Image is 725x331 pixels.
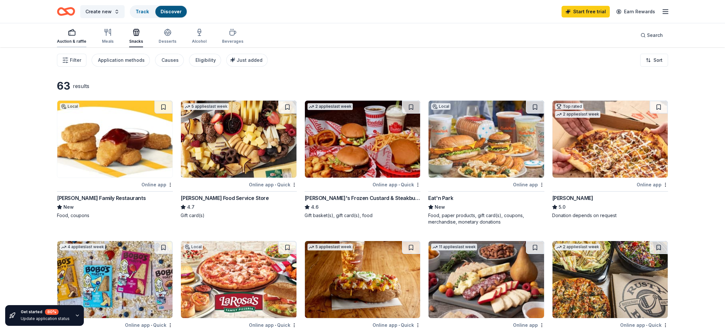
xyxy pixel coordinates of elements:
img: Image for Rusty Bucket [552,241,668,318]
div: Update application status [21,316,70,321]
button: Alcohol [192,26,206,47]
a: Start free trial [562,6,610,17]
div: 80 % [45,309,59,315]
div: Local [60,103,79,110]
span: Create new [85,8,112,16]
button: Create new [80,5,125,18]
div: Online app [141,181,173,189]
span: Just added [237,57,262,63]
div: Eligibility [195,56,216,64]
button: Application methods [92,54,150,67]
div: Meals [102,39,114,44]
div: Causes [162,56,179,64]
a: Image for Eat'n ParkLocalOnline appEat'n ParkNewFood, paper products, gift card(s), coupons, merc... [428,100,544,225]
div: [PERSON_NAME] Food Service Store [181,194,269,202]
div: [PERSON_NAME]'s Frozen Custard & Steakburgers [305,194,420,202]
div: Gift card(s) [181,212,296,219]
button: Eligibility [189,54,221,67]
a: Image for Gordon Food Service Store5 applieslast weekOnline app•Quick[PERSON_NAME] Food Service S... [181,100,296,219]
button: Auction & raffle [57,26,86,47]
div: Donation depends on request [552,212,668,219]
div: Gift basket(s), gift card(s), food [305,212,420,219]
img: Image for Freddy's Frozen Custard & Steakburgers [305,101,420,178]
span: • [646,323,647,328]
button: Causes [155,54,184,67]
div: 2 applies last week [555,111,600,118]
a: Home [57,4,75,19]
div: Alcohol [192,39,206,44]
div: Online app Quick [249,181,297,189]
a: Image for Freddy's Frozen Custard & Steakburgers2 applieslast weekOnline app•Quick[PERSON_NAME]'s... [305,100,420,219]
div: Local [431,103,451,110]
span: 5.0 [559,203,565,211]
span: • [398,323,400,328]
div: 2 applies last week [307,103,353,110]
div: Local [184,244,203,250]
div: Eat'n Park [428,194,453,202]
a: Discover [161,9,182,14]
button: Meals [102,26,114,47]
button: Sort [640,54,668,67]
button: Filter [57,54,86,67]
div: 5 applies last week [184,103,229,110]
div: Online app Quick [373,321,420,329]
div: 4 applies last week [60,244,105,250]
div: Application methods [98,56,145,64]
span: • [151,323,152,328]
div: Desserts [159,39,176,44]
div: 2 applies last week [555,244,600,250]
div: Food, paper products, gift card(s), coupons, merchandise, monetary donations [428,212,544,225]
div: Food, coupons [57,212,173,219]
span: Search [647,31,663,39]
div: Top rated [555,103,583,110]
div: Snacks [129,39,143,44]
div: Online app [637,181,668,189]
div: 63 [57,80,70,93]
button: TrackDiscover [130,5,187,18]
span: Filter [70,56,81,64]
button: Snacks [129,26,143,47]
div: results [73,82,89,90]
div: Online app [513,181,544,189]
img: Image for Gourmet Gift Baskets [429,241,544,318]
div: Beverages [222,39,243,44]
img: Image for Eat'n Park [429,101,544,178]
a: Track [136,9,149,14]
span: New [435,203,445,211]
button: Search [635,29,668,42]
div: Auction & raffle [57,39,86,44]
div: Online app Quick [249,321,297,329]
div: [PERSON_NAME] Family Restaurants [57,194,146,202]
button: Just added [226,54,268,67]
img: Image for Jason's Deli [305,241,420,318]
div: Online app Quick [373,181,420,189]
div: 5 applies last week [307,244,353,250]
button: Beverages [222,26,243,47]
span: New [63,203,74,211]
span: • [275,182,276,187]
div: [PERSON_NAME] [552,194,593,202]
div: Get started [21,309,70,315]
span: • [398,182,400,187]
div: 11 applies last week [431,244,477,250]
img: Image for Gordon Food Service Store [181,101,296,178]
span: 4.6 [311,203,318,211]
a: Image for Casey'sTop rated2 applieslast weekOnline app[PERSON_NAME]5.0Donation depends on request [552,100,668,219]
span: • [275,323,276,328]
img: Image for Casey's [552,101,668,178]
span: Sort [653,56,663,64]
div: Online app [513,321,544,329]
img: Image for LaRosa's Pizzeria [181,241,296,318]
span: 4.7 [187,203,195,211]
a: Image for Kilroy Family RestaurantsLocalOnline app[PERSON_NAME] Family RestaurantsNewFood, coupons [57,100,173,219]
a: Earn Rewards [612,6,659,17]
button: Desserts [159,26,176,47]
img: Image for Bobo's Bakery [57,241,173,318]
div: Online app Quick [620,321,668,329]
img: Image for Kilroy Family Restaurants [57,101,173,178]
div: Online app Quick [125,321,173,329]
